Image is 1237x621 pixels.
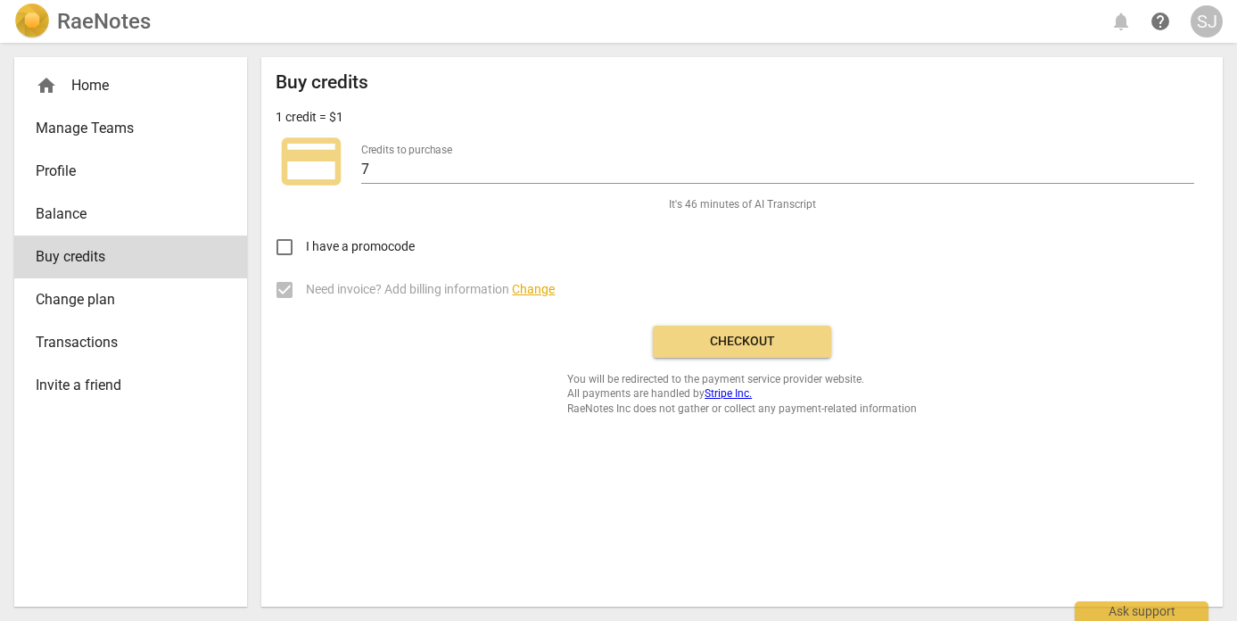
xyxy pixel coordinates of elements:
div: Home [36,75,211,96]
span: Buy credits [36,246,211,268]
span: You will be redirected to the payment service provider website. All payments are handled by RaeNo... [567,372,917,417]
span: Change plan [36,289,211,310]
a: Change plan [14,278,247,321]
span: Checkout [667,333,817,351]
span: Change [512,282,555,296]
a: Invite a friend [14,364,247,407]
a: LogoRaeNotes [14,4,151,39]
span: Transactions [36,332,211,353]
a: Manage Teams [14,107,247,150]
a: Help [1144,5,1176,37]
a: Stripe Inc. [705,387,752,400]
span: It's 46 minutes of AI Transcript [669,197,816,212]
a: Balance [14,193,247,236]
h2: Buy credits [276,71,368,94]
span: help [1150,11,1171,32]
span: I have a promocode [306,237,415,256]
a: Transactions [14,321,247,364]
button: Checkout [653,326,831,358]
a: Buy credits [14,236,247,278]
span: Profile [36,161,211,182]
div: Ask support [1075,601,1208,621]
span: Balance [36,203,211,225]
h2: RaeNotes [57,9,151,34]
span: Manage Teams [36,118,211,139]
p: 1 credit = $1 [276,108,343,127]
span: home [36,75,57,96]
a: Profile [14,150,247,193]
span: credit_card [276,126,347,197]
img: Logo [14,4,50,39]
div: Home [14,64,247,107]
span: Need invoice? Add billing information [306,280,555,299]
label: Credits to purchase [361,145,452,155]
span: Invite a friend [36,375,211,396]
button: SJ [1191,5,1223,37]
